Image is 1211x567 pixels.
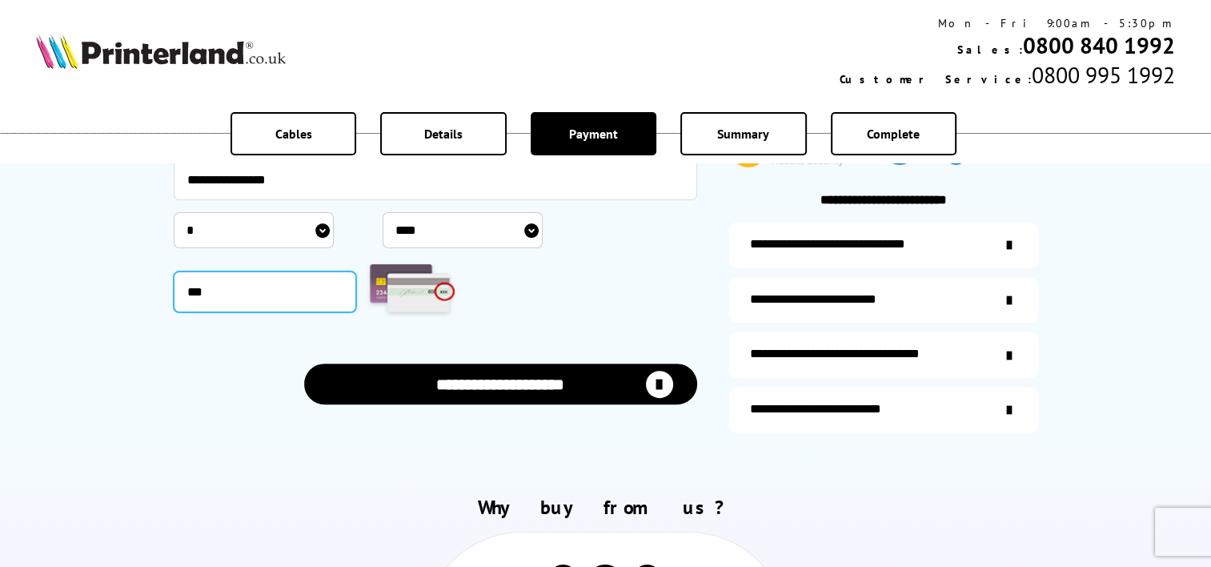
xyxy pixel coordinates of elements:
[840,72,1032,86] span: Customer Service:
[867,126,920,142] span: Complete
[275,126,312,142] span: Cables
[36,34,286,69] img: Printerland Logo
[1023,30,1175,60] a: 0800 840 1992
[569,126,618,142] span: Payment
[424,126,463,142] span: Details
[729,223,1038,268] a: additional-ink
[729,388,1038,433] a: secure-website
[1032,60,1175,90] span: 0800 995 1992
[729,332,1038,378] a: additional-cables
[36,495,1174,520] h2: Why buy from us?
[729,278,1038,324] a: items-arrive
[840,16,1175,30] div: Mon - Fri 9:00am - 5:30pm
[717,126,769,142] span: Summary
[957,42,1023,57] span: Sales:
